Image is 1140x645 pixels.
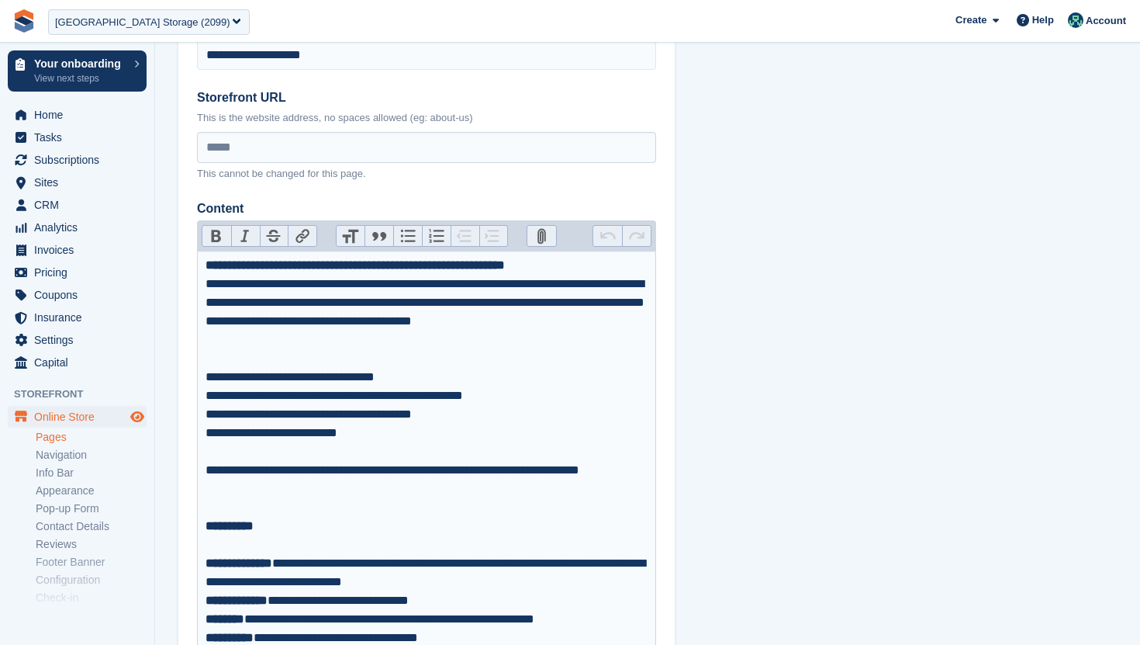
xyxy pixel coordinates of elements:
[622,226,651,246] button: Redo
[8,284,147,306] a: menu
[8,217,147,238] a: menu
[34,104,127,126] span: Home
[197,110,656,126] p: This is the website address, no spaces allowed (eg: about-us)
[36,466,147,480] a: Info Bar
[34,58,126,69] p: Your onboarding
[393,226,422,246] button: Bullets
[34,217,127,238] span: Analytics
[231,226,260,246] button: Italic
[8,262,147,283] a: menu
[260,226,288,246] button: Strikethrough
[34,194,127,216] span: CRM
[36,609,147,623] a: Booking form links
[34,127,127,148] span: Tasks
[36,591,147,605] a: Check-in
[34,149,127,171] span: Subscriptions
[55,15,230,30] div: [GEOGRAPHIC_DATA] Storage (2099)
[451,226,479,246] button: Decrease Level
[34,284,127,306] span: Coupons
[337,226,365,246] button: Heading
[36,484,147,498] a: Appearance
[36,430,147,445] a: Pages
[8,104,147,126] a: menu
[8,329,147,351] a: menu
[34,71,126,85] p: View next steps
[8,172,147,193] a: menu
[527,226,556,246] button: Attach Files
[8,307,147,328] a: menu
[34,329,127,351] span: Settings
[955,12,986,28] span: Create
[14,387,154,402] span: Storefront
[34,307,127,328] span: Insurance
[128,407,147,426] a: Preview store
[34,406,127,428] span: Online Store
[34,262,127,283] span: Pricing
[8,50,147,92] a: Your onboarding View next steps
[36,573,147,588] a: Configuration
[288,226,316,246] button: Link
[8,194,147,216] a: menu
[197,199,656,218] label: Content
[364,226,393,246] button: Quote
[36,501,147,516] a: Pop-up Form
[36,537,147,552] a: Reviews
[197,166,656,182] p: This cannot be changed for this page.
[1068,12,1083,28] img: Jennifer Ofodile
[36,448,147,463] a: Navigation
[8,149,147,171] a: menu
[34,239,127,261] span: Invoices
[34,352,127,373] span: Capital
[36,519,147,534] a: Contact Details
[8,239,147,261] a: menu
[8,127,147,148] a: menu
[12,9,36,33] img: stora-icon-8386f47178a22dfd0bd8f6a31ec36ba5ce8667c1dd55bd0f319d3a0aa187defe.svg
[422,226,451,246] button: Numbers
[479,226,508,246] button: Increase Level
[593,226,622,246] button: Undo
[8,406,147,428] a: menu
[8,352,147,373] a: menu
[34,172,127,193] span: Sites
[197,88,656,107] label: Storefront URL
[1086,13,1126,29] span: Account
[36,555,147,570] a: Footer Banner
[1032,12,1054,28] span: Help
[202,226,231,246] button: Bold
